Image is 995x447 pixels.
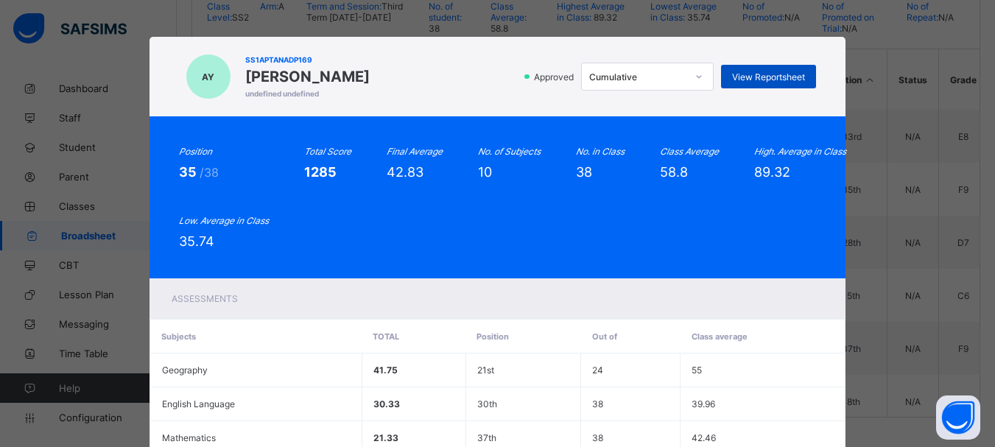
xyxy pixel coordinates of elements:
[589,71,686,82] div: Cumulative
[592,331,617,342] span: Out of
[162,432,216,443] span: Mathematics
[692,398,715,409] span: 39.96
[477,432,496,443] span: 37th
[373,398,400,409] span: 30.33
[373,365,398,376] span: 41.75
[592,398,603,409] span: 38
[179,215,269,226] i: Low. Average in Class
[179,164,200,180] span: 35
[245,68,370,85] span: [PERSON_NAME]
[202,71,214,82] span: AY
[592,432,603,443] span: 38
[754,146,846,157] i: High. Average in Class
[373,331,399,342] span: Total
[477,365,494,376] span: 21st
[936,395,980,440] button: Open asap
[245,89,370,98] span: undefined undefined
[692,365,702,376] span: 55
[179,146,212,157] i: Position
[172,293,238,304] span: Assessments
[692,432,716,443] span: 42.46
[592,365,603,376] span: 24
[660,146,719,157] i: Class Average
[576,146,625,157] i: No. in Class
[304,164,337,180] span: 1285
[304,146,351,157] i: Total Score
[162,398,235,409] span: English Language
[732,71,805,82] span: View Reportsheet
[576,164,592,180] span: 38
[179,233,214,249] span: 35.74
[162,365,208,376] span: Geography
[387,164,423,180] span: 42.83
[161,331,196,342] span: Subjects
[478,146,541,157] i: No. of Subjects
[532,71,578,82] span: Approved
[200,165,219,180] span: /38
[754,164,790,180] span: 89.32
[373,432,398,443] span: 21.33
[387,146,443,157] i: Final Average
[477,331,509,342] span: Position
[478,164,492,180] span: 10
[692,331,748,342] span: Class average
[477,398,497,409] span: 30th
[245,55,370,64] span: SS1APTANADP169
[660,164,688,180] span: 58.8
